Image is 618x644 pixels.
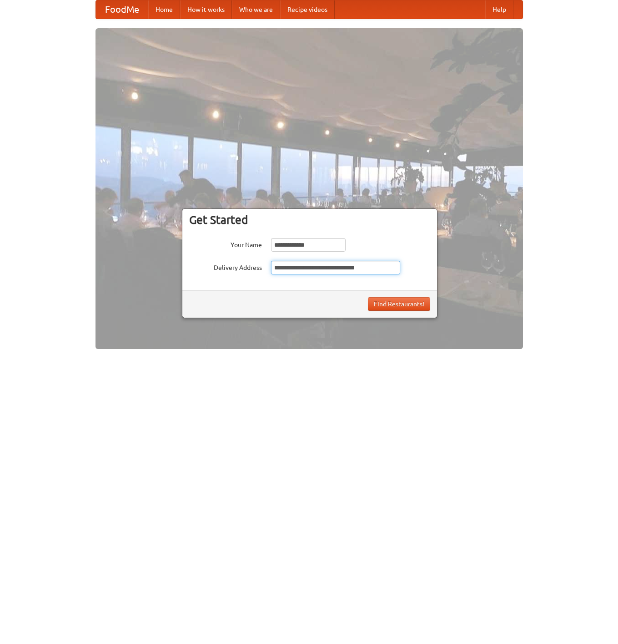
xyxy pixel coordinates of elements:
a: Recipe videos [280,0,335,19]
label: Delivery Address [189,261,262,272]
a: Home [148,0,180,19]
a: FoodMe [96,0,148,19]
a: Who we are [232,0,280,19]
a: Help [485,0,513,19]
h3: Get Started [189,213,430,227]
a: How it works [180,0,232,19]
label: Your Name [189,238,262,249]
button: Find Restaurants! [368,297,430,311]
